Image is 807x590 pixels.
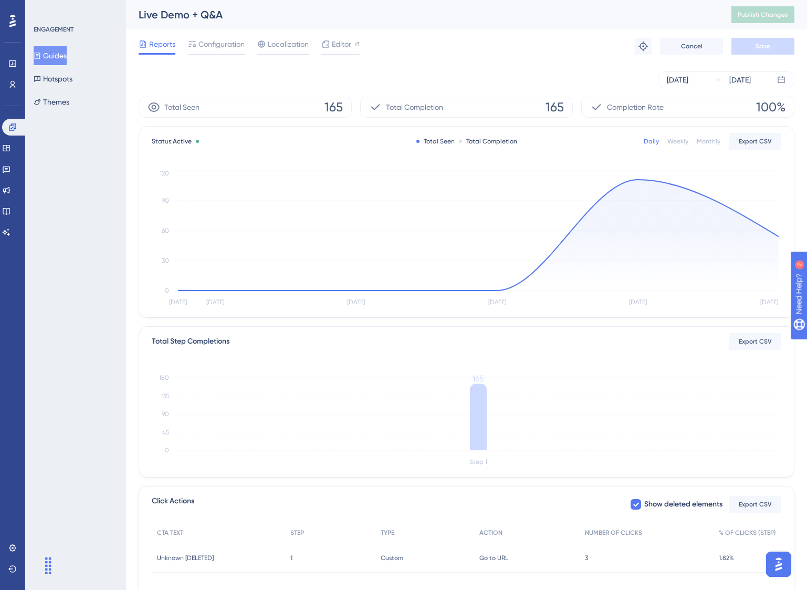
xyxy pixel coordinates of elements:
tspan: [DATE] [347,298,365,306]
tspan: [DATE] [206,298,224,306]
span: Show deleted elements [644,498,722,511]
tspan: 90 [162,410,169,418]
span: Completion Rate [607,101,664,113]
span: Save [756,42,770,50]
tspan: 120 [160,170,169,177]
div: 2 [73,5,76,14]
span: Active [173,138,192,145]
span: 1 [290,554,292,562]
button: Hotspots [34,69,72,88]
button: Publish Changes [731,6,794,23]
span: 3 [585,554,588,562]
tspan: 60 [162,227,169,234]
span: Cancel [681,42,703,50]
span: NUMBER OF CLICKS [585,529,642,537]
span: 100% [756,99,785,116]
button: Themes [34,92,69,111]
span: Total Completion [386,101,443,113]
span: Editor [332,38,351,50]
span: 165 [324,99,343,116]
div: Weekly [667,137,688,146]
span: Go to URL [479,554,508,562]
span: Export CSV [739,337,772,346]
tspan: 165 [473,374,484,384]
tspan: 0 [165,447,169,454]
button: Export CSV [729,133,781,150]
span: Status: [152,137,192,146]
span: Need Help? [25,3,66,15]
button: Cancel [660,38,723,55]
div: Daily [644,137,659,146]
tspan: 0 [165,287,169,294]
iframe: UserGuiding AI Assistant Launcher [763,548,794,580]
span: Unknown [DELETED] [157,554,214,562]
tspan: Step 1 [469,458,487,465]
tspan: 180 [159,374,169,381]
div: [DATE] [729,74,751,86]
span: 165 [546,99,564,116]
tspan: 30 [162,257,169,264]
span: Click Actions [152,495,194,514]
tspan: 45 [162,429,169,436]
span: % OF CLICKS (STEP) [719,529,776,537]
span: ACTION [479,529,502,537]
div: Total Seen [416,137,455,146]
div: ENGAGEMENT [34,25,74,34]
span: Configuration [198,38,245,50]
div: Drag [40,550,57,582]
span: CTA TEXT [157,529,183,537]
tspan: 90 [162,197,169,204]
span: Localization [268,38,309,50]
span: Export CSV [739,500,772,509]
span: 1.82% [719,554,734,562]
div: Total Completion [459,137,517,146]
tspan: [DATE] [760,298,778,306]
div: Live Demo + Q&A [139,7,705,22]
div: Monthly [697,137,720,146]
tspan: [DATE] [169,298,187,306]
span: Export CSV [739,137,772,146]
span: Reports [149,38,175,50]
tspan: [DATE] [488,298,506,306]
button: Guides [34,46,67,65]
tspan: [DATE] [629,298,647,306]
div: [DATE] [667,74,688,86]
span: STEP [290,529,304,537]
button: Export CSV [729,496,781,513]
button: Export CSV [729,333,781,350]
div: Total Step Completions [152,335,229,348]
span: TYPE [381,529,394,537]
span: Publish Changes [738,11,788,19]
button: Save [731,38,794,55]
tspan: 135 [161,392,169,400]
span: Total Seen [164,101,200,113]
span: Custom [381,554,403,562]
